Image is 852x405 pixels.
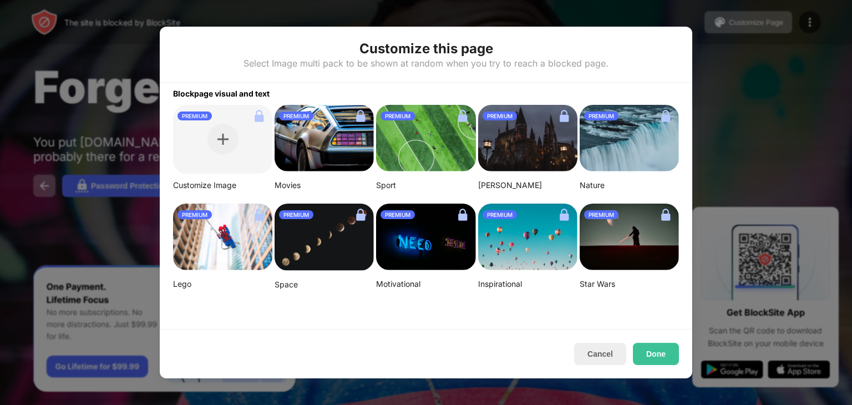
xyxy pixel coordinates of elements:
div: Motivational [376,279,475,289]
div: PREMIUM [177,112,212,120]
img: lock.svg [250,206,268,224]
img: mehdi-messrro-gIpJwuHVwt0-unsplash-small.png [173,204,272,270]
div: PREMIUM [483,112,517,120]
img: lock.svg [657,206,674,224]
div: Inspirational [478,279,577,289]
div: [PERSON_NAME] [478,180,577,190]
img: lock.svg [454,107,471,125]
div: PREMIUM [381,112,415,120]
div: Customize Image [173,180,272,190]
div: Customize this page [359,40,493,58]
div: Blockpage visual and text [160,83,692,98]
button: Cancel [574,343,626,365]
div: PREMIUM [381,210,415,219]
div: Lego [173,279,272,289]
img: image-22-small.png [580,204,679,270]
div: Nature [580,180,679,190]
div: Star Wars [580,279,679,289]
button: Done [633,343,679,365]
div: Space [275,280,374,290]
div: PREMIUM [584,112,618,120]
div: Select Image multi pack to be shown at random when you try to reach a blocked page. [244,58,608,69]
img: lock.svg [352,107,369,125]
div: PREMIUM [177,210,212,219]
img: plus.svg [217,134,229,145]
img: linda-xu-KsomZsgjLSA-unsplash.png [275,204,374,271]
img: lock.svg [352,206,369,224]
div: PREMIUM [279,112,313,120]
img: lock.svg [454,206,471,224]
img: ian-dooley-DuBNA1QMpPA-unsplash-small.png [478,204,577,270]
img: lock.svg [250,107,268,125]
img: lock.svg [657,107,674,125]
img: lock.svg [555,206,573,224]
div: Movies [275,180,374,190]
img: aditya-chinchure-LtHTe32r_nA-unsplash.png [580,105,679,171]
div: PREMIUM [483,210,517,219]
img: lock.svg [555,107,573,125]
div: PREMIUM [279,210,313,219]
div: Sport [376,180,475,190]
div: PREMIUM [584,210,618,219]
img: image-26.png [275,105,374,171]
img: aditya-vyas-5qUJfO4NU4o-unsplash-small.png [478,105,577,171]
img: alexis-fauvet-qfWf9Muwp-c-unsplash-small.png [376,204,475,270]
img: jeff-wang-p2y4T4bFws4-unsplash-small.png [376,105,475,171]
